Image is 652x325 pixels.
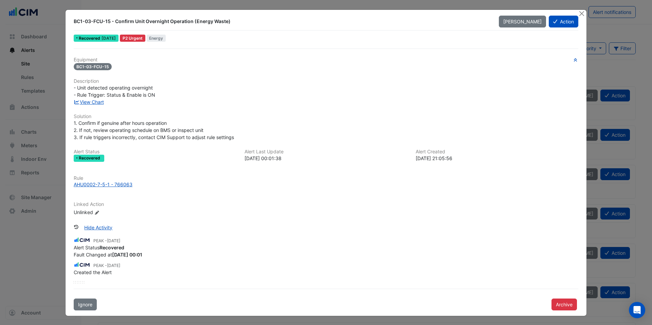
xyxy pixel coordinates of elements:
a: AHU0002-7-5-1 - 766063 [74,181,578,188]
span: 1. Confirm if genuine after hours operation 2. If not, review operating schedule on BMS or inspec... [74,120,234,140]
button: Ignore [74,299,97,310]
button: Action [549,16,578,27]
span: Fault Changed at [74,252,142,257]
button: Close [578,10,585,17]
img: CIM [74,261,91,269]
small: PEAK - [93,238,120,244]
div: BC1-03-FCU-15 - Confirm Unit Overnight Operation (Energy Waste) [74,18,491,25]
h6: Equipment [74,57,578,63]
span: BC1-03-FCU-15 [74,63,112,70]
span: Recovered [79,156,102,160]
h6: Rule [74,175,578,181]
h6: Description [74,78,578,84]
h6: Alert Last Update [244,149,407,155]
strong: 2025-08-26 00:01:38 [112,252,142,257]
a: View Chart [74,99,104,105]
span: - Unit detected operating overnight - Rule Trigger: Status & Enable is ON [74,85,155,98]
div: [DATE] 00:01:38 [244,155,407,162]
h6: Alert Status [74,149,236,155]
span: Ignore [78,302,92,307]
button: Archive [551,299,577,310]
div: P2 Urgent [120,35,145,42]
h6: Solution [74,114,578,119]
span: Energy [147,35,166,42]
div: Unlinked [74,209,155,216]
div: [DATE] 21:05:56 [416,155,578,162]
div: AHU0002-7-5-1 - 766063 [74,181,132,188]
h6: Linked Action [74,202,578,207]
span: Alert Status [74,245,124,250]
strong: Recovered [99,245,124,250]
span: Created the Alert [74,269,112,275]
span: Recovered [79,36,102,40]
div: Open Intercom Messenger [629,302,645,318]
small: PEAK - [93,263,120,269]
span: 2025-08-26 00:56:25 [107,238,120,243]
button: Hide Activity [80,222,117,233]
span: [PERSON_NAME] [503,19,542,24]
span: 2025-08-25 23:11:13 [107,263,120,268]
button: [PERSON_NAME] [499,16,546,27]
h6: Alert Created [416,149,578,155]
span: Tue 26-Aug-2025 00:01 AEST [102,36,116,41]
fa-icon: Edit Linked Action [94,210,99,215]
img: CIM [74,236,91,244]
